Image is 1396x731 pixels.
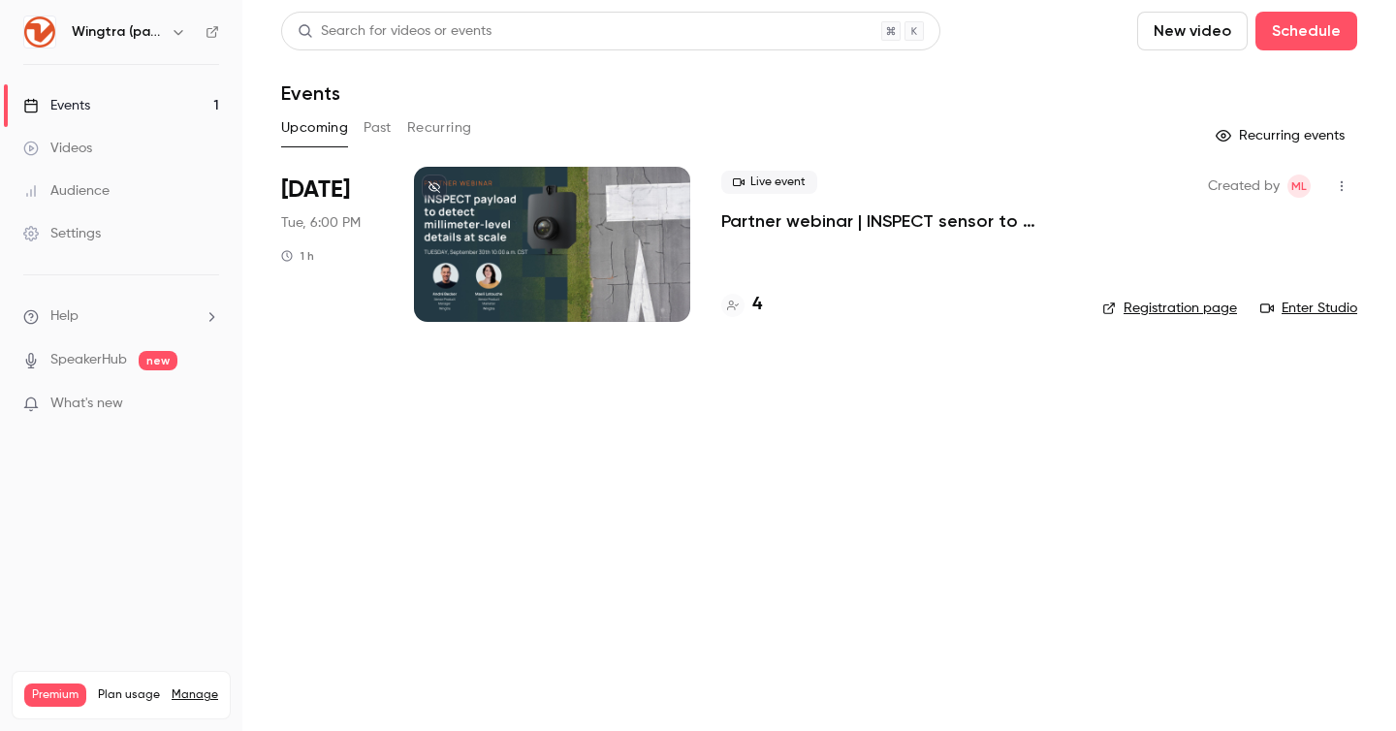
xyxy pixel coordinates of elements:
[98,687,160,703] span: Plan usage
[298,21,492,42] div: Search for videos or events
[281,248,314,264] div: 1 h
[1208,175,1280,198] span: Created by
[23,181,110,201] div: Audience
[1260,299,1357,318] a: Enter Studio
[50,306,79,327] span: Help
[721,171,817,194] span: Live event
[24,683,86,707] span: Premium
[281,175,350,206] span: [DATE]
[139,351,177,370] span: new
[281,167,383,322] div: Sep 30 Tue, 9:00 AM (America/Los Angeles)
[196,396,219,413] iframe: Noticeable Trigger
[23,96,90,115] div: Events
[72,22,163,42] h6: Wingtra (partners)
[23,139,92,158] div: Videos
[23,224,101,243] div: Settings
[1207,120,1357,151] button: Recurring events
[281,213,361,233] span: Tue, 6:00 PM
[1102,299,1237,318] a: Registration page
[281,112,348,143] button: Upcoming
[1291,175,1307,198] span: ML
[281,81,340,105] h1: Events
[1255,12,1357,50] button: Schedule
[721,209,1071,233] a: Partner webinar | INSPECT sensor to detect millimeter-level details at scale
[50,350,127,370] a: SpeakerHub
[1287,175,1311,198] span: Maeli Latouche
[407,112,472,143] button: Recurring
[172,687,218,703] a: Manage
[24,16,55,48] img: Wingtra (partners)
[1137,12,1248,50] button: New video
[721,292,762,318] a: 4
[23,306,219,327] li: help-dropdown-opener
[50,394,123,414] span: What's new
[364,112,392,143] button: Past
[752,292,762,318] h4: 4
